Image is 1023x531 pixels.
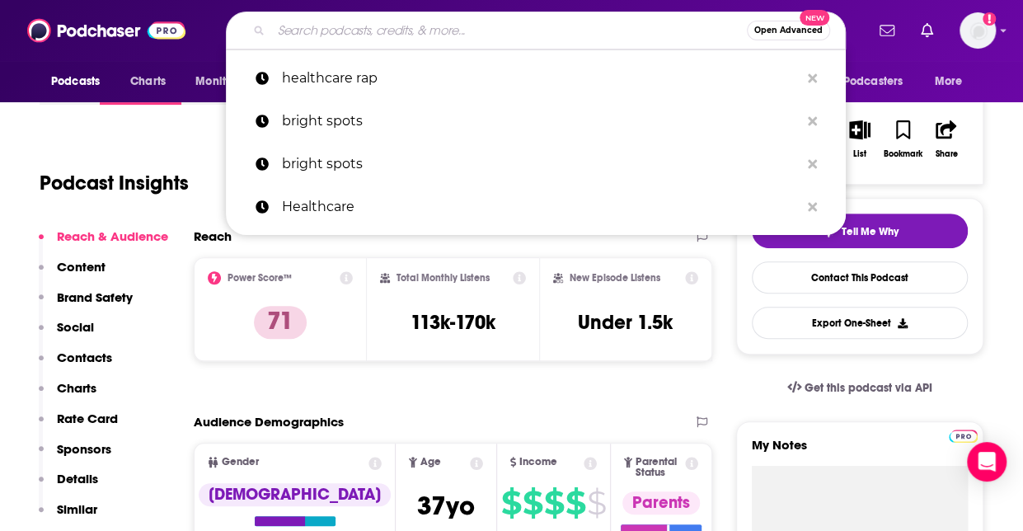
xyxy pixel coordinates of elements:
p: bright spots [282,143,800,186]
button: Export One-Sheet [752,307,968,339]
span: Podcasts [51,70,100,93]
button: open menu [923,66,983,97]
h2: Total Monthly Listens [397,272,490,284]
span: Logged in as Morgan16 [960,12,996,49]
p: Healthcare [282,186,800,228]
button: open menu [184,66,275,97]
p: Sponsors [57,441,111,457]
a: Get this podcast via API [774,368,946,408]
div: Parents [622,491,700,515]
p: Social [57,319,94,335]
span: Tell Me Why [842,225,899,238]
span: Get this podcast via API [805,381,932,395]
button: Share [925,110,968,169]
span: $ [501,490,521,516]
a: Show notifications dropdown [914,16,940,45]
h2: Audience Demographics [194,414,344,430]
button: List [838,110,881,169]
p: bright spots [282,100,800,143]
h1: Podcast Insights [40,171,189,195]
img: User Profile [960,12,996,49]
span: Gender [222,457,259,468]
h2: Reach [194,228,232,244]
a: Show notifications dropdown [873,16,901,45]
p: Rate Card [57,411,118,426]
p: Reach & Audience [57,228,168,244]
a: Contact This Podcast [752,261,968,294]
span: $ [565,490,585,516]
span: 37 yo [417,490,475,522]
button: Content [39,259,106,289]
p: Similar [57,501,97,517]
span: Age [420,457,441,468]
span: $ [587,490,606,516]
div: List [853,149,866,159]
button: Show profile menu [960,12,996,49]
span: More [935,70,963,93]
button: Charts [39,380,96,411]
img: Podchaser Pro [949,430,978,443]
p: Contacts [57,350,112,365]
p: Details [57,471,98,486]
button: Contacts [39,350,112,380]
button: Brand Safety [39,289,133,320]
p: Brand Safety [57,289,133,305]
h2: New Episode Listens [570,272,660,284]
p: healthcare rap [282,57,800,100]
img: Podchaser - Follow, Share and Rate Podcasts [27,15,185,46]
button: tell me why sparkleTell Me Why [752,214,968,248]
label: My Notes [752,437,968,466]
a: bright spots [226,100,846,143]
span: Open Advanced [754,26,823,35]
p: 71 [254,306,307,339]
span: $ [544,490,564,516]
svg: Add a profile image [983,12,996,26]
a: Charts [120,66,176,97]
div: Bookmark [884,149,922,159]
span: Monitoring [195,70,254,93]
button: Details [39,471,98,501]
button: Sponsors [39,441,111,472]
span: Charts [130,70,166,93]
button: Open AdvancedNew [747,21,830,40]
p: Charts [57,380,96,396]
button: open menu [40,66,121,97]
a: Healthcare [226,186,846,228]
a: Pro website [949,427,978,443]
div: [DEMOGRAPHIC_DATA] [199,483,391,506]
span: Parental Status [636,457,683,478]
button: Rate Card [39,411,118,441]
span: For Podcasters [824,70,903,93]
a: bright spots [226,143,846,186]
p: Content [57,259,106,275]
button: Social [39,319,94,350]
span: New [800,10,829,26]
input: Search podcasts, credits, & more... [271,17,747,44]
span: Income [519,457,557,468]
div: Open Intercom Messenger [967,442,1007,482]
div: Share [935,149,957,159]
h3: 113k-170k [411,310,495,335]
h2: Power Score™ [228,272,292,284]
a: healthcare rap [226,57,846,100]
div: Search podcasts, credits, & more... [226,12,846,49]
button: Bookmark [881,110,924,169]
h3: Under 1.5k [578,310,673,335]
button: open menu [813,66,927,97]
span: $ [523,490,542,516]
button: Reach & Audience [39,228,168,259]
